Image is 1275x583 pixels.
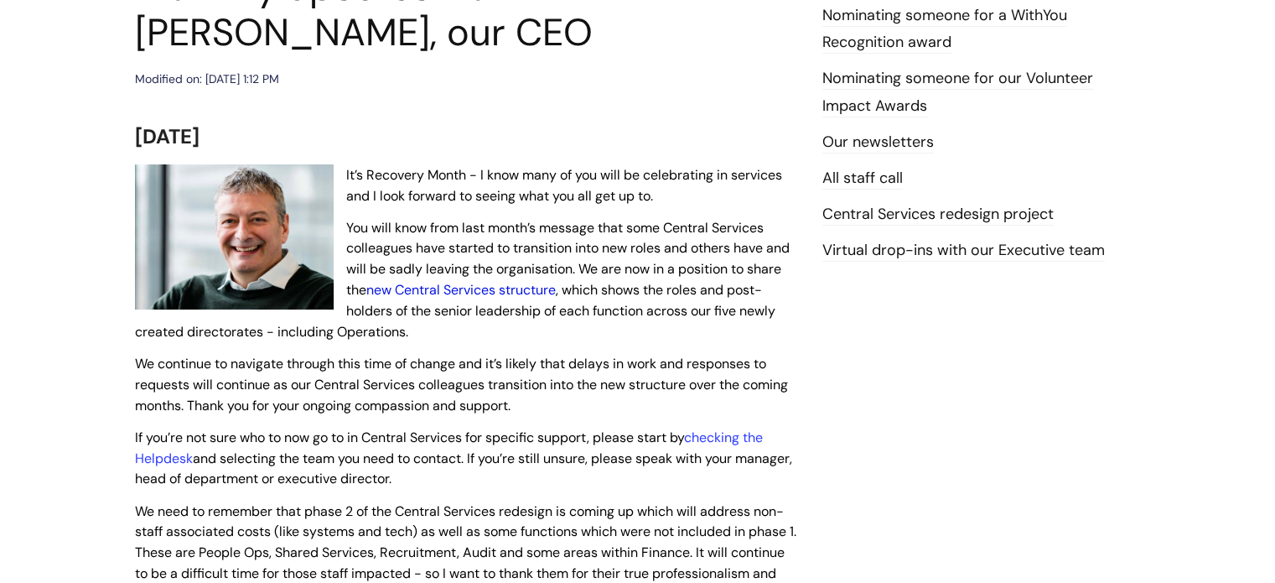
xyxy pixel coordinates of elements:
span: We continue to navigate through this time of change and it’s likely that delays in work and respo... [135,355,788,414]
a: Nominating someone for our Volunteer Impact Awards [822,68,1093,117]
a: Virtual drop-ins with our Executive team [822,240,1105,262]
img: WithYou Chief Executive Simon Phillips pictured looking at the camera and smiling [135,164,334,310]
a: All staff call [822,168,903,190]
div: Modified on: [DATE] 1:12 PM [135,69,279,90]
span: You will know from last month’s message that some Central Services colleagues have started to tra... [135,219,790,341]
a: checking the Helpdesk [135,429,763,467]
a: Our newsletters [822,132,934,154]
a: new Central Services structure [366,281,556,299]
a: Central Services redesign project [822,204,1054,226]
a: Nominating someone for a WithYou Recognition award [822,5,1067,54]
span: It’s Recovery Month - I know many of you will be celebrating in services and I look forward to se... [346,166,782,205]
span: [DATE] [135,123,200,149]
span: If you’re not sure who to now go to in Central Services for specific support, please start by and... [135,429,792,488]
